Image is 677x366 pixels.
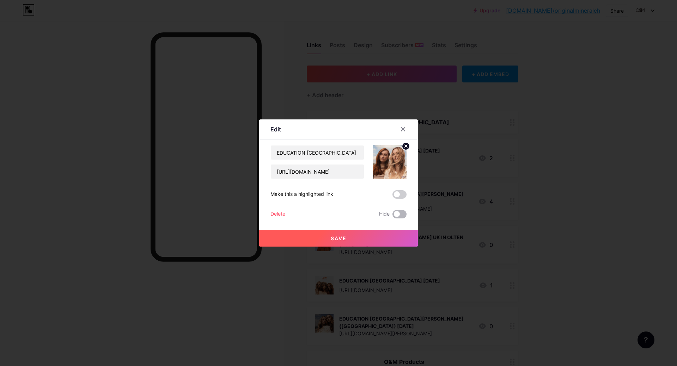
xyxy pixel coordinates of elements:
[379,210,390,218] span: Hide
[271,165,364,179] input: URL
[373,145,407,179] img: link_thumbnail
[270,125,281,134] div: Edit
[270,210,285,218] div: Delete
[271,145,364,160] input: Title
[331,235,347,241] span: Save
[259,230,418,247] button: Save
[270,190,333,199] div: Make this a highlighted link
